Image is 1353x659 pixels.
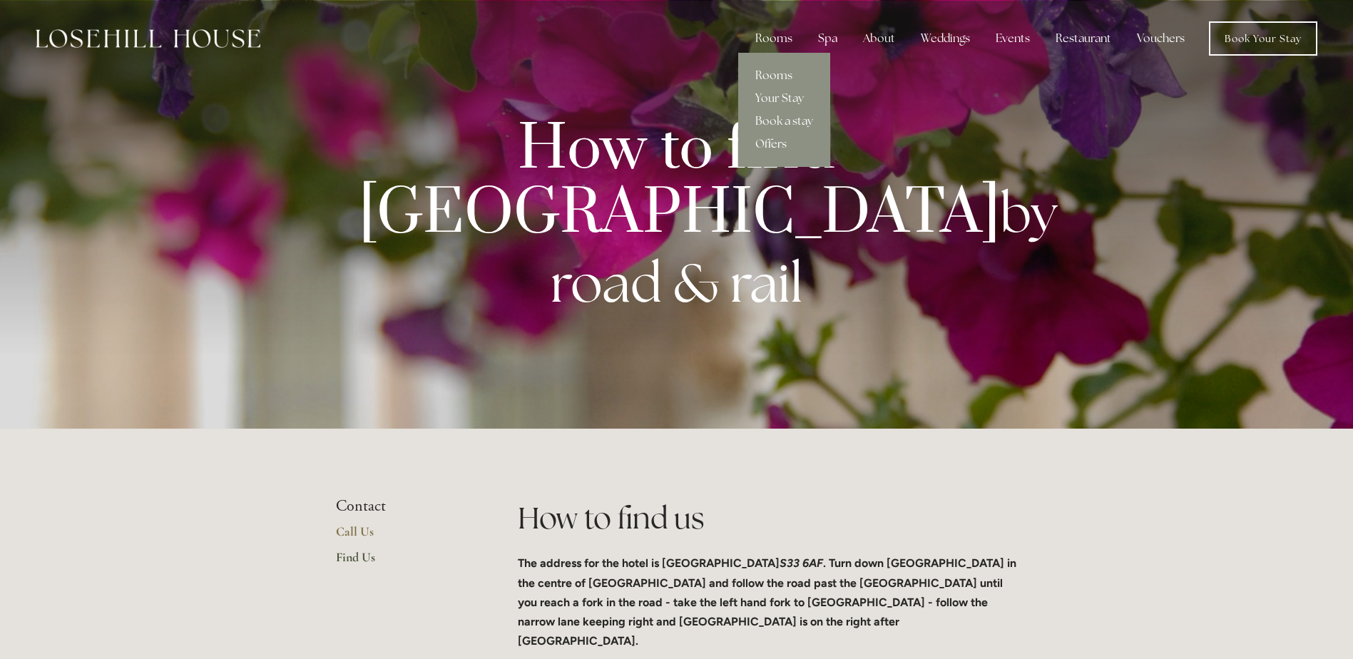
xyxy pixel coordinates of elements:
[852,24,907,53] div: About
[336,523,472,549] a: Call Us
[1044,24,1123,53] div: Restaurant
[984,24,1041,53] div: Events
[36,29,260,48] img: Losehill House
[807,24,849,53] div: Spa
[780,556,823,570] em: S33 6AF
[518,556,1019,648] strong: The address for the hotel is [GEOGRAPHIC_DATA] . Turn down [GEOGRAPHIC_DATA] in the centre of [GE...
[336,549,472,575] a: Find Us
[909,24,981,53] div: Weddings
[738,110,830,133] a: Book a stay
[359,121,995,317] p: How to find [GEOGRAPHIC_DATA]
[1209,21,1317,56] a: Book Your Stay
[336,497,472,516] li: Contact
[744,24,804,53] div: Rooms
[738,87,830,110] a: Your Stay
[518,497,1018,539] h1: How to find us
[551,178,1058,317] strong: by road & rail
[738,133,830,155] a: Offers
[1125,24,1196,53] a: Vouchers
[738,64,830,87] a: Rooms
